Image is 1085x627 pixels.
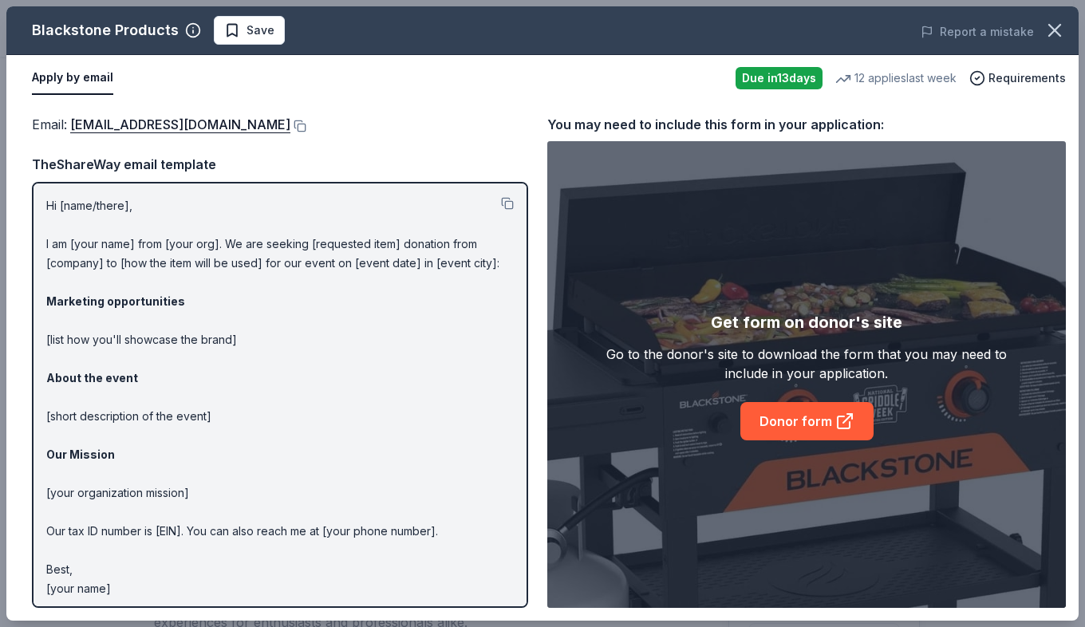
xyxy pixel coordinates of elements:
[921,22,1034,41] button: Report a mistake
[46,294,185,308] strong: Marketing opportunities
[740,402,874,440] a: Donor form
[969,69,1066,88] button: Requirements
[547,114,1066,135] div: You may need to include this form in your application:
[70,114,290,135] a: [EMAIL_ADDRESS][DOMAIN_NAME]
[46,448,115,461] strong: Our Mission
[835,69,957,88] div: 12 applies last week
[32,18,179,43] div: Blackstone Products
[32,61,113,95] button: Apply by email
[46,371,138,384] strong: About the event
[32,116,290,132] span: Email :
[46,196,514,598] p: Hi [name/there], I am [your name] from [your org]. We are seeking [requested item] donation from ...
[988,69,1066,88] span: Requirements
[247,21,274,40] span: Save
[32,154,528,175] div: TheShareWay email template
[711,310,902,335] div: Get form on donor's site
[736,67,823,89] div: Due in 13 days
[599,345,1014,383] div: Go to the donor's site to download the form that you may need to include in your application.
[214,16,285,45] button: Save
